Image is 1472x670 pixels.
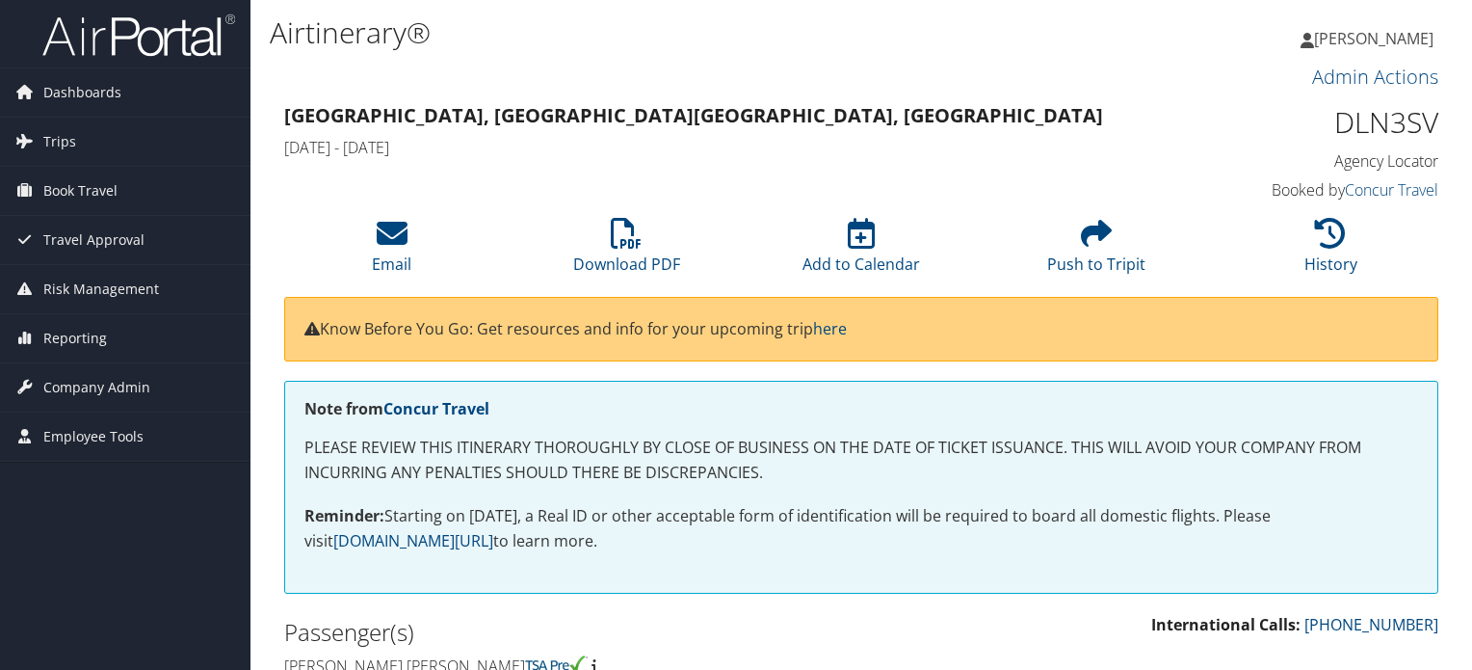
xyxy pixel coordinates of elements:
[1345,179,1438,201] a: Concur Travel
[43,216,145,264] span: Travel Approval
[304,504,1418,553] p: Starting on [DATE], a Real ID or other acceptable form of identification will be required to boar...
[43,118,76,166] span: Trips
[1171,179,1438,201] h4: Booked by
[573,228,680,275] a: Download PDF
[813,318,847,339] a: here
[43,265,159,313] span: Risk Management
[43,68,121,117] span: Dashboards
[42,13,235,58] img: airportal-logo.png
[1304,614,1438,635] a: [PHONE_NUMBER]
[304,505,384,526] strong: Reminder:
[802,228,920,275] a: Add to Calendar
[1304,228,1357,275] a: History
[1171,102,1438,143] h1: DLN3SV
[43,167,118,215] span: Book Travel
[1151,614,1301,635] strong: International Calls:
[43,413,144,461] span: Employee Tools
[372,228,411,275] a: Email
[304,398,489,419] strong: Note from
[1312,64,1438,90] a: Admin Actions
[304,436,1418,485] p: PLEASE REVIEW THIS ITINERARY THOROUGHLY BY CLOSE OF BUSINESS ON THE DATE OF TICKET ISSUANCE. THIS...
[284,102,1103,128] strong: [GEOGRAPHIC_DATA], [GEOGRAPHIC_DATA] [GEOGRAPHIC_DATA], [GEOGRAPHIC_DATA]
[1171,150,1438,172] h4: Agency Locator
[304,317,1418,342] p: Know Before You Go: Get resources and info for your upcoming trip
[284,137,1143,158] h4: [DATE] - [DATE]
[270,13,1059,53] h1: Airtinerary®
[43,314,107,362] span: Reporting
[1314,28,1433,49] span: [PERSON_NAME]
[1047,228,1145,275] a: Push to Tripit
[383,398,489,419] a: Concur Travel
[43,363,150,412] span: Company Admin
[333,530,493,551] a: [DOMAIN_NAME][URL]
[284,616,847,649] h2: Passenger(s)
[1301,10,1453,67] a: [PERSON_NAME]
